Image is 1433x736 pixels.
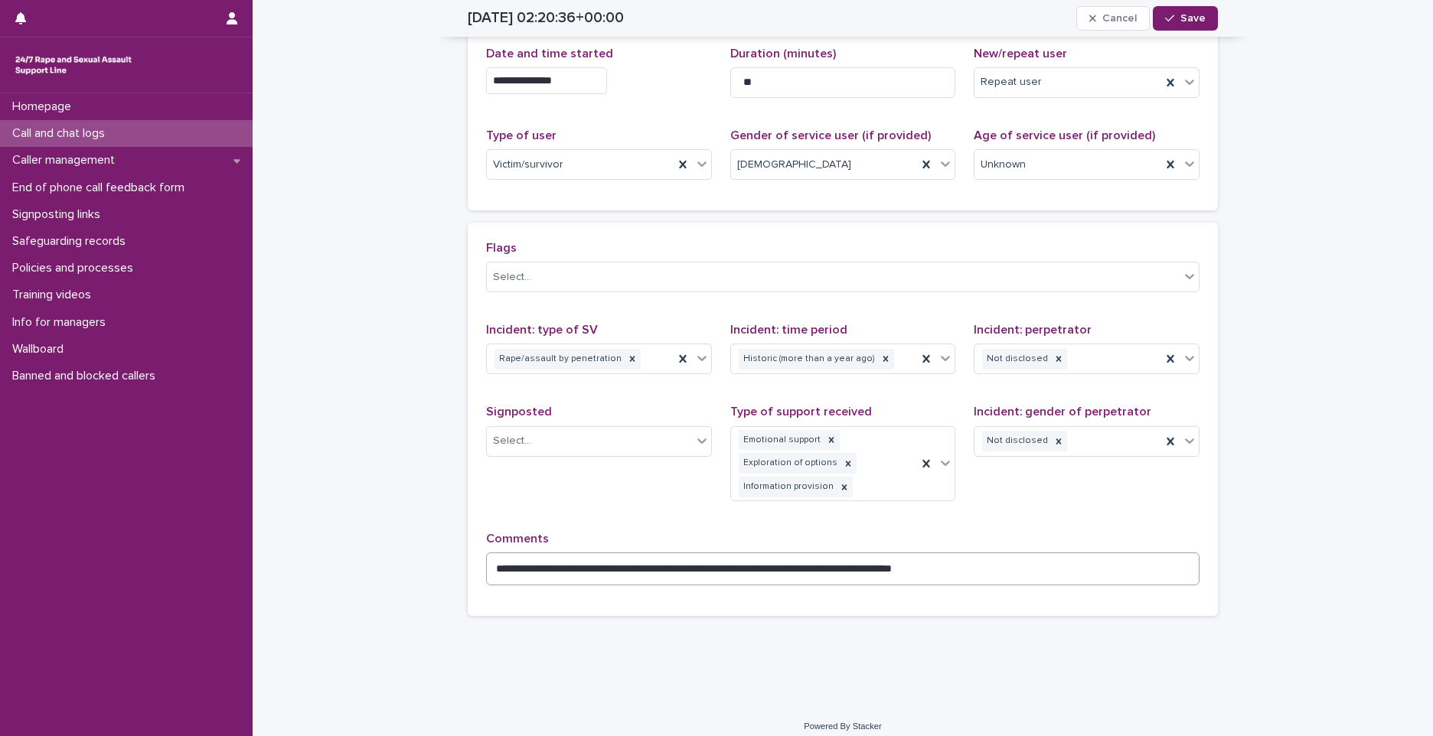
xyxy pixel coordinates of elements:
[974,47,1067,60] span: New/repeat user
[982,431,1050,451] div: Not disclosed
[1180,13,1206,24] span: Save
[737,157,851,173] span: [DEMOGRAPHIC_DATA]
[493,269,531,285] div: Select...
[974,324,1092,336] span: Incident: perpetrator
[486,47,613,60] span: Date and time started
[739,430,823,451] div: Emotional support
[974,405,1151,418] span: Incident: gender of perpetrator
[730,405,872,418] span: Type of support received
[6,126,117,141] p: Call and chat logs
[6,207,113,222] p: Signposting links
[493,157,563,173] span: Victim/survivor
[1153,6,1218,31] button: Save
[486,242,517,254] span: Flags
[12,50,135,80] img: rhQMoQhaT3yELyF149Cw
[6,342,76,357] p: Wallboard
[982,349,1050,370] div: Not disclosed
[6,234,138,249] p: Safeguarding records
[981,74,1042,90] span: Repeat user
[974,129,1155,142] span: Age of service user (if provided)
[730,324,847,336] span: Incident: time period
[730,129,931,142] span: Gender of service user (if provided)
[981,157,1026,173] span: Unknown
[739,349,877,370] div: Historic (more than a year ago)
[486,324,598,336] span: Incident: type of SV
[6,288,103,302] p: Training videos
[486,405,552,418] span: Signposted
[495,349,624,370] div: Rape/assault by penetration
[739,453,840,474] div: Exploration of options
[493,433,531,449] div: Select...
[730,47,836,60] span: Duration (minutes)
[6,261,145,275] p: Policies and processes
[804,721,881,731] a: Powered By Stacker
[6,99,83,114] p: Homepage
[6,369,168,383] p: Banned and blocked callers
[6,315,118,330] p: Info for managers
[6,153,127,168] p: Caller management
[468,9,624,27] h2: [DATE] 02:20:36+00:00
[6,181,197,195] p: End of phone call feedback form
[486,532,549,545] span: Comments
[486,129,557,142] span: Type of user
[739,477,836,497] div: Information provision
[1076,6,1150,31] button: Cancel
[1102,13,1137,24] span: Cancel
